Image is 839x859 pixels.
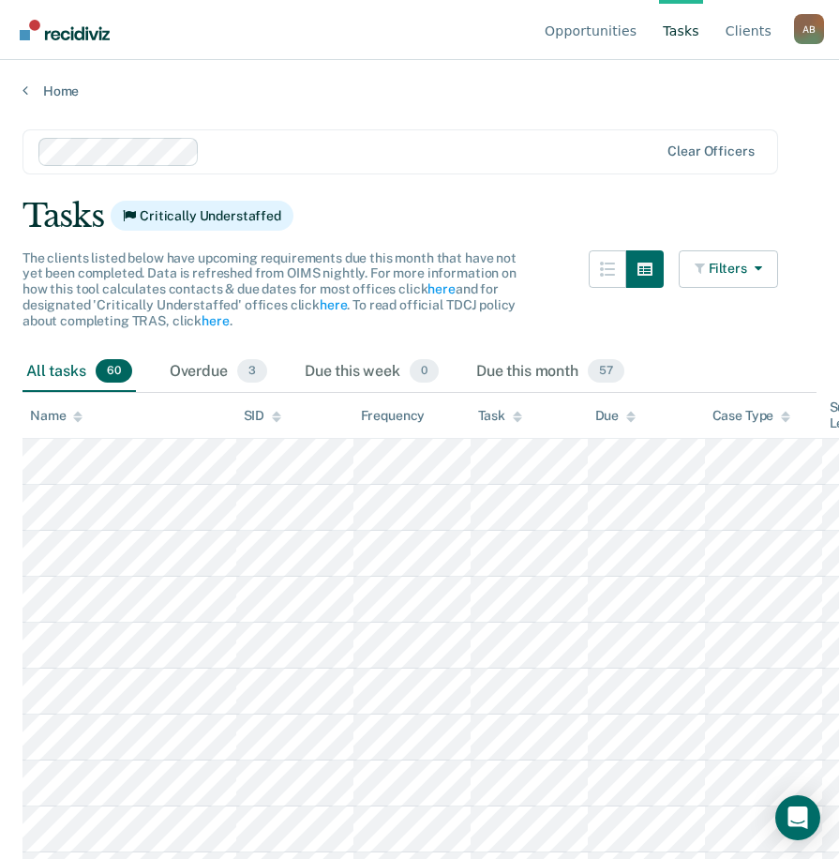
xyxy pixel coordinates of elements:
[30,408,82,424] div: Name
[588,359,624,384] span: 57
[794,14,824,44] div: A B
[20,20,110,40] img: Recidiviz
[410,359,439,384] span: 0
[775,795,820,840] div: Open Intercom Messenger
[427,281,455,296] a: here
[679,250,778,288] button: Filters
[712,408,791,424] div: Case Type
[22,83,817,99] a: Home
[22,197,817,235] div: Tasks
[301,352,442,393] div: Due this week0
[320,297,347,312] a: here
[237,359,267,384] span: 3
[361,408,426,424] div: Frequency
[22,352,136,393] div: All tasks60
[478,408,522,424] div: Task
[794,14,824,44] button: Profile dropdown button
[111,201,293,231] span: Critically Understaffed
[96,359,132,384] span: 60
[22,250,517,328] span: The clients listed below have upcoming requirements due this month that have not yet been complet...
[244,408,282,424] div: SID
[202,313,229,328] a: here
[667,143,754,159] div: Clear officers
[166,352,271,393] div: Overdue3
[472,352,628,393] div: Due this month57
[595,408,637,424] div: Due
